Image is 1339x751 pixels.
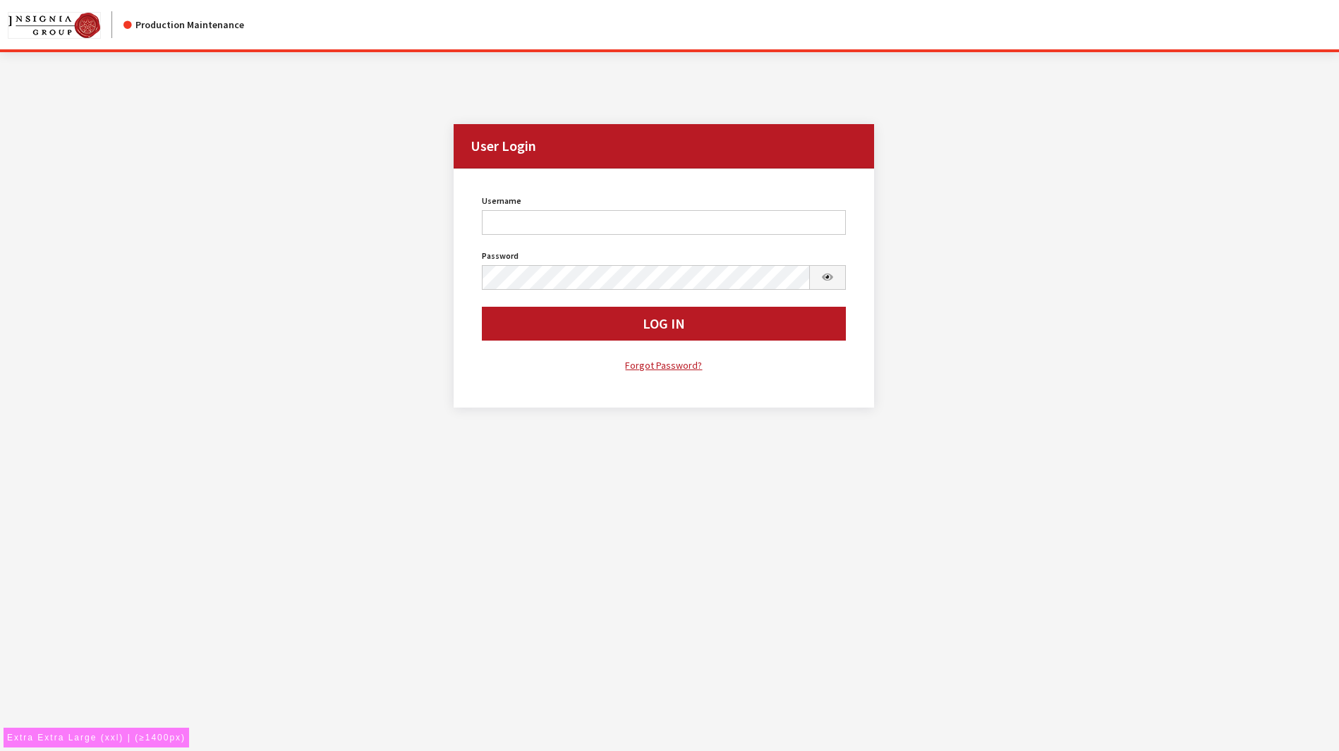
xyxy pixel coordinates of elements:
a: Forgot Password? [482,358,845,374]
label: Password [482,250,519,262]
div: Production Maintenance [123,18,244,32]
button: Log In [482,307,845,341]
button: Show Password [809,265,846,290]
label: Username [482,195,521,207]
h2: User Login [454,124,873,169]
img: Catalog Maintenance [8,13,100,38]
a: Insignia Group logo [8,11,123,38]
